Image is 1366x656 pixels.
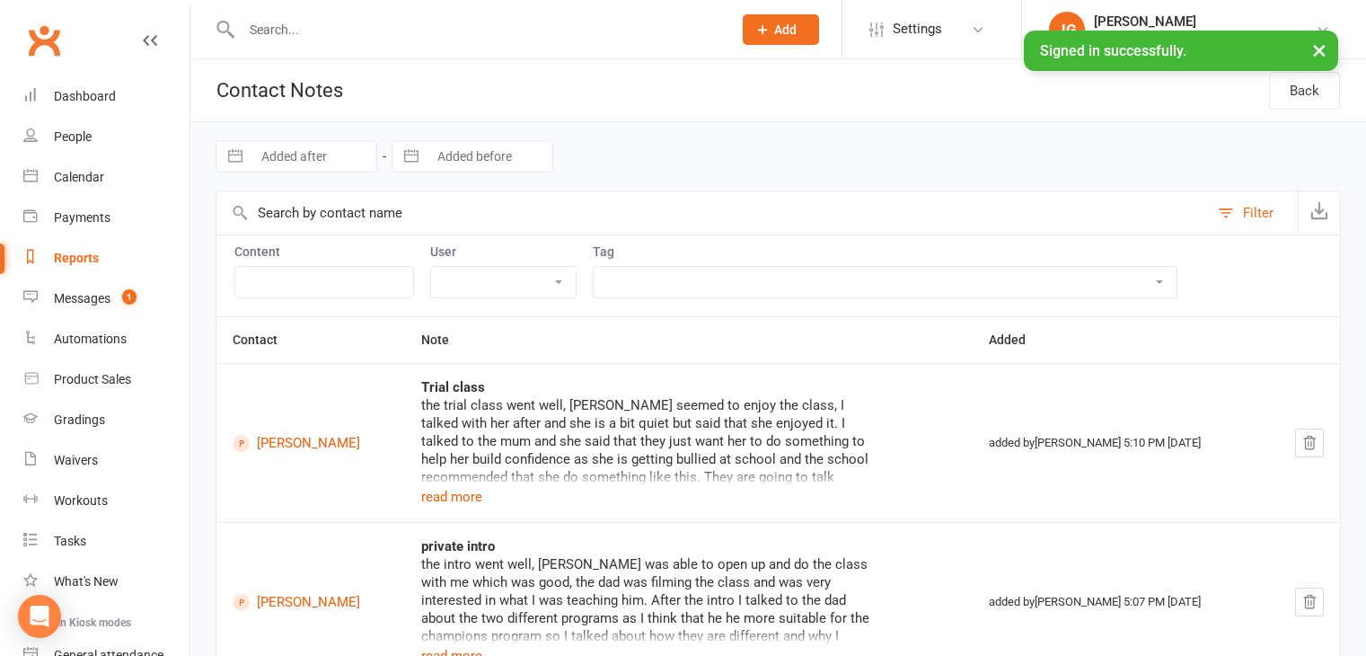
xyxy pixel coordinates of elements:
a: Clubworx [22,18,66,63]
div: Workouts [54,493,108,508]
a: [PERSON_NAME] [233,594,389,611]
div: added by [PERSON_NAME] 5:07 PM [DATE] [989,593,1252,611]
div: JG [1049,12,1085,48]
button: Filter [1209,191,1298,235]
a: Automations [23,319,189,359]
th: Contact [216,317,405,363]
label: Tag [593,244,1177,259]
a: Dashboard [23,76,189,117]
div: Calendar [54,170,104,184]
span: Signed in successfully. [1040,42,1186,59]
a: What's New [23,562,189,602]
input: Added before [427,141,552,172]
div: Reports [54,251,99,265]
button: read more [421,486,482,508]
h1: Contact Notes [190,59,343,121]
div: Black Belt Martial Arts [PERSON_NAME] [1094,30,1316,46]
a: Payments [23,198,189,238]
div: Tasks [54,534,86,548]
div: [PERSON_NAME] [1094,13,1316,30]
span: 1 [122,289,137,305]
div: Filter [1243,202,1273,224]
a: Back [1269,72,1340,110]
div: Dashboard [54,89,116,103]
div: Waivers [54,453,98,467]
th: Note [405,317,973,363]
a: Workouts [23,481,189,521]
input: Search by contact name [216,191,1209,235]
div: What's New [54,574,119,589]
th: Added [973,317,1268,363]
div: Payments [54,210,110,225]
a: Tasks [23,521,189,562]
div: People [54,129,92,144]
span: Add [774,22,797,37]
a: Product Sales [23,359,189,400]
div: Messages [54,291,110,306]
input: Added after [251,141,376,172]
span: Settings [893,9,942,49]
div: Gradings [54,412,105,427]
div: Automations [54,332,127,346]
div: Product Sales [54,372,131,386]
a: People [23,117,189,157]
a: Reports [23,238,189,279]
div: added by [PERSON_NAME] 5:10 PM [DATE] [989,434,1252,452]
button: Add [743,14,819,45]
a: Waivers [23,440,189,481]
label: User [430,244,577,259]
a: Gradings [23,400,189,440]
strong: private intro [421,538,495,554]
a: Calendar [23,157,189,198]
strong: Trial class [421,379,485,395]
div: Open Intercom Messenger [18,595,61,638]
div: the trial class went well, [PERSON_NAME] seemed to enjoy the class, I talked with her after and s... [421,396,870,504]
input: Search... [236,17,719,42]
button: × [1303,31,1335,69]
a: Messages 1 [23,279,189,319]
a: [PERSON_NAME] [233,435,389,452]
label: Content [234,244,414,259]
